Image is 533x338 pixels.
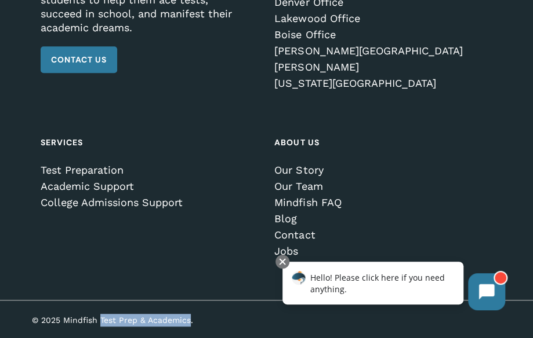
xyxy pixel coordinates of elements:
h4: Services [41,132,248,153]
a: Mindfish FAQ [274,197,482,208]
h4: About Us [274,132,482,153]
a: [PERSON_NAME] [274,61,482,73]
a: Boise Office [274,29,482,41]
a: Our Team [274,181,482,192]
a: Blog [274,213,482,225]
p: © 2025 Mindfish Test Prep & Academics. [32,314,262,326]
a: Academic Support [41,181,248,192]
a: Contact Us [41,46,117,73]
a: Lakewood Office [274,13,482,24]
a: [PERSON_NAME][GEOGRAPHIC_DATA] [274,45,482,57]
a: [US_STATE][GEOGRAPHIC_DATA] [274,78,482,89]
a: Contact [274,229,482,241]
a: College Admissions Support [41,197,248,208]
a: Jobs [274,245,482,257]
span: Contact Us [51,54,107,65]
a: Test Preparation [41,164,248,176]
iframe: Chatbot [270,252,517,322]
a: Our Story [274,164,482,176]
